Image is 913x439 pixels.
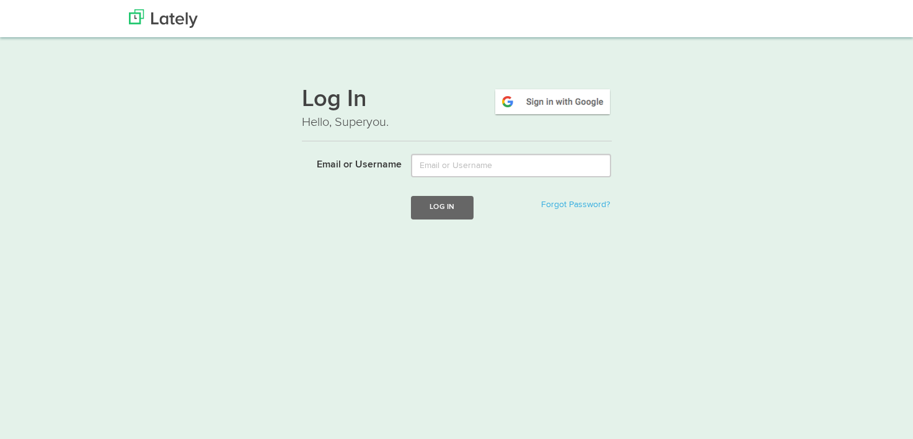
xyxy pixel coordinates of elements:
[411,196,473,219] button: Log In
[302,87,612,113] h1: Log In
[293,154,402,172] label: Email or Username
[302,113,612,131] p: Hello, Superyou.
[541,200,610,209] a: Forgot Password?
[129,9,198,28] img: Lately
[411,154,611,177] input: Email or Username
[493,87,612,116] img: google-signin.png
